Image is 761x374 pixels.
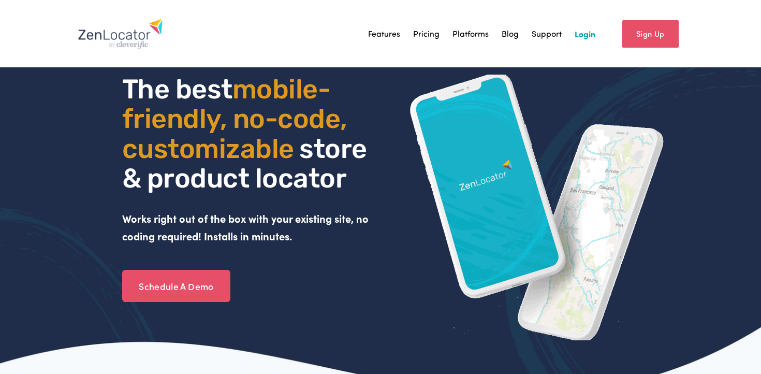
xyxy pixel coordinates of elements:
[575,26,595,41] a: Login
[502,26,519,41] a: Blog
[122,73,232,105] span: The best
[122,211,371,243] strong: Works right out of the box with your existing site, no coding required! Installs in minutes.
[122,270,230,302] a: Schedule A Demo
[122,133,373,194] span: store & product locator
[78,18,163,49] img: Zenlocator
[409,75,665,340] img: ZenLocator phone mockup gif
[452,26,489,41] a: Platforms
[122,73,353,164] span: mobile- friendly, no-code, customizable
[368,26,400,41] a: Features
[622,20,679,48] a: Sign Up
[413,26,440,41] a: Pricing
[532,26,562,41] a: Support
